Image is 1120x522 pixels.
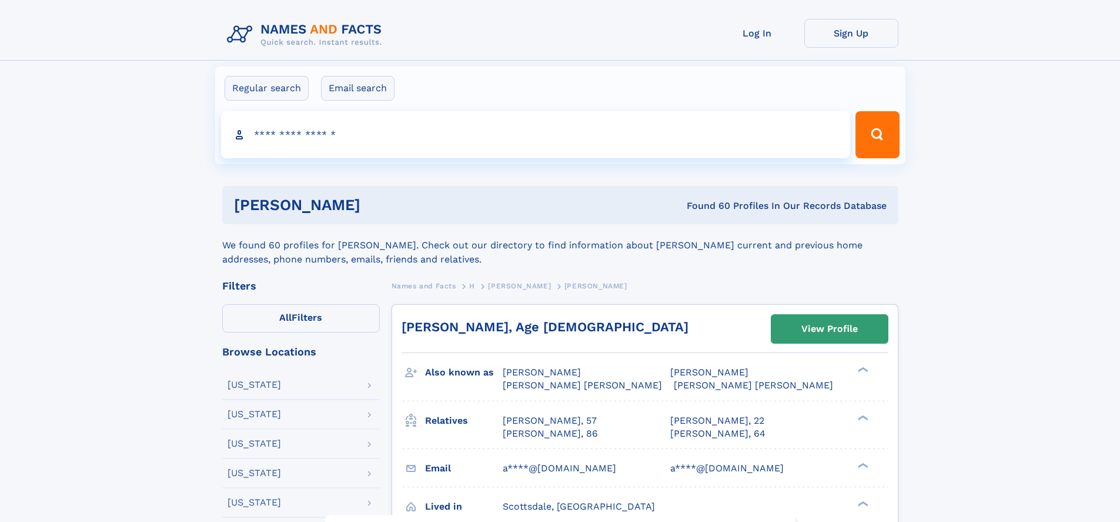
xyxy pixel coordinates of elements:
div: Filters [222,281,380,291]
div: ❯ [855,461,869,469]
a: Sign Up [804,19,898,48]
a: [PERSON_NAME], 57 [503,414,597,427]
div: [US_STATE] [228,468,281,478]
a: [PERSON_NAME], 86 [503,427,598,440]
span: All [279,312,292,323]
span: [PERSON_NAME] [670,367,748,378]
span: [PERSON_NAME] [564,282,627,290]
div: ❯ [855,414,869,421]
a: View Profile [771,315,888,343]
span: [PERSON_NAME] [488,282,551,290]
a: Names and Facts [392,278,456,293]
div: We found 60 profiles for [PERSON_NAME]. Check out our directory to find information about [PERSON... [222,224,898,267]
div: [US_STATE] [228,498,281,507]
div: [US_STATE] [228,380,281,390]
a: [PERSON_NAME] [488,278,551,293]
h3: Lived in [425,497,503,517]
img: Logo Names and Facts [222,19,392,51]
div: [US_STATE] [228,410,281,419]
div: ❯ [855,366,869,374]
h3: Email [425,458,503,478]
label: Filters [222,304,380,333]
h1: [PERSON_NAME] [234,198,524,212]
a: [PERSON_NAME], 64 [670,427,765,440]
label: Regular search [225,76,309,101]
a: Log In [710,19,804,48]
span: [PERSON_NAME] [PERSON_NAME] [674,380,833,391]
h3: Relatives [425,411,503,431]
label: Email search [321,76,394,101]
button: Search Button [855,111,899,158]
span: Scottsdale, [GEOGRAPHIC_DATA] [503,501,655,512]
div: Browse Locations [222,347,380,357]
div: ❯ [855,500,869,507]
a: H [469,278,475,293]
span: [PERSON_NAME] [503,367,581,378]
h3: Also known as [425,363,503,383]
input: search input [221,111,851,158]
span: [PERSON_NAME] [PERSON_NAME] [503,380,662,391]
a: [PERSON_NAME], Age [DEMOGRAPHIC_DATA] [402,320,688,334]
div: View Profile [801,315,858,343]
a: [PERSON_NAME], 22 [670,414,764,427]
div: [US_STATE] [228,439,281,448]
div: Found 60 Profiles In Our Records Database [523,200,887,212]
span: H [469,282,475,290]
